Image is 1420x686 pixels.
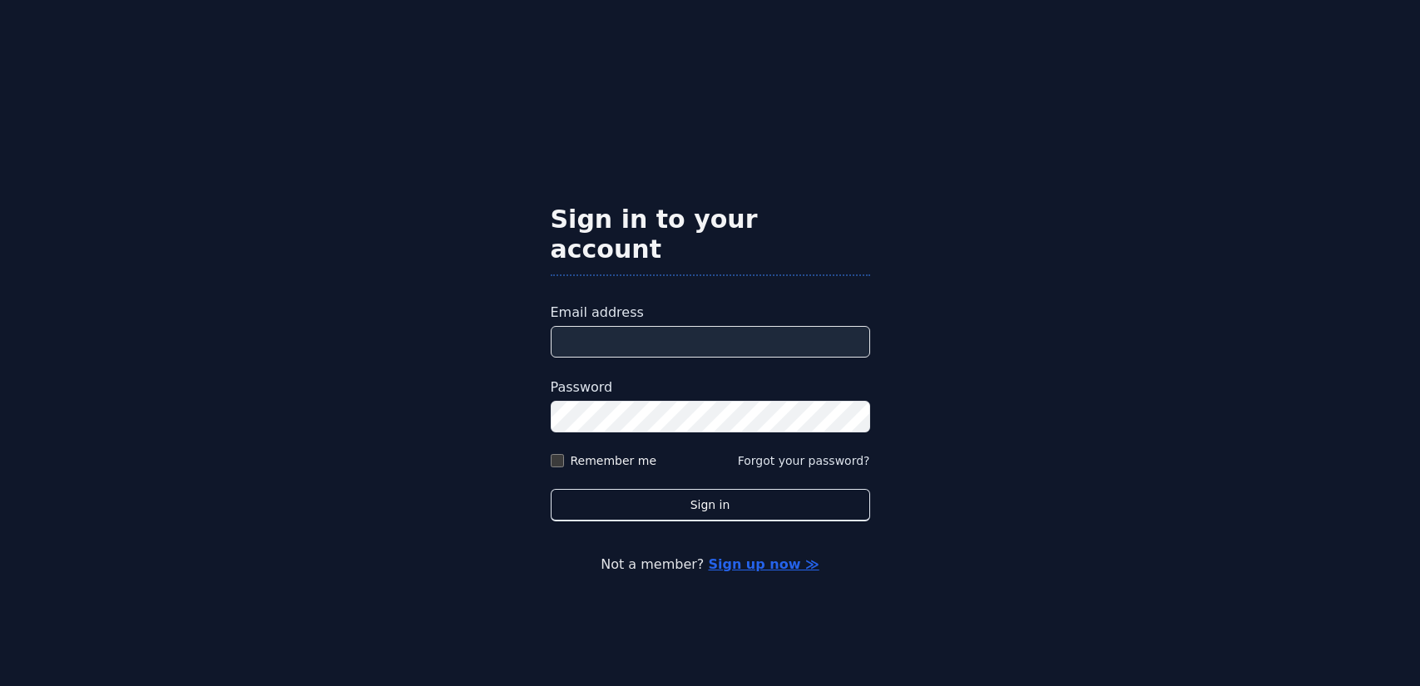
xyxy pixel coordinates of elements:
label: Email address [551,303,870,323]
label: Remember me [571,452,657,469]
p: Not a member? [80,555,1340,575]
a: Sign up now ≫ [708,556,819,572]
button: Forgot your password? [738,452,870,469]
label: Password [551,378,870,397]
h2: Sign in to your account [551,205,870,264]
img: Hostodo [551,111,870,178]
button: Sign in [551,489,870,521]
